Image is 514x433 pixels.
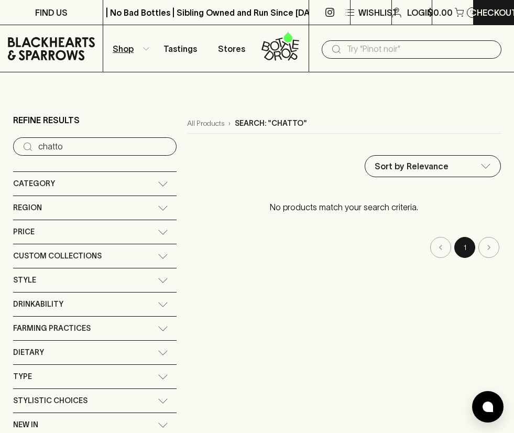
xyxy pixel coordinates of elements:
[13,298,63,311] span: Drinkability
[13,389,177,413] div: Stylistic Choices
[407,6,433,19] p: Login
[13,225,35,239] span: Price
[38,138,168,155] input: Try “Pinot noir”
[13,177,55,190] span: Category
[13,317,177,340] div: Farming Practices
[228,118,231,129] p: ›
[13,114,80,126] p: Refine Results
[13,293,177,316] div: Drinkability
[35,6,68,19] p: FIND US
[218,42,245,55] p: Stores
[13,346,44,359] span: Dietary
[13,244,177,268] div: Custom Collections
[13,172,177,196] div: Category
[13,196,177,220] div: Region
[206,25,257,72] a: Stores
[454,237,475,258] button: page 1
[187,237,501,258] nav: pagination navigation
[103,25,155,72] button: Shop
[187,190,501,224] p: No products match your search criteria.
[13,268,177,292] div: Style
[13,250,102,263] span: Custom Collections
[13,201,42,214] span: Region
[13,274,36,287] span: Style
[347,41,493,58] input: Try "Pinot noir"
[235,118,307,129] p: Search: "chatto"
[13,370,32,383] span: Type
[13,322,91,335] span: Farming Practices
[113,42,134,55] p: Shop
[375,160,449,172] p: Sort by Relevance
[365,156,500,177] div: Sort by Relevance
[358,6,398,19] p: Wishlist
[13,220,177,244] div: Price
[13,394,88,407] span: Stylistic Choices
[163,42,197,55] p: Tastings
[13,418,38,431] span: New In
[13,365,177,388] div: Type
[483,402,493,412] img: bubble-icon
[187,118,224,129] a: All Products
[428,6,453,19] p: $0.00
[155,25,206,72] a: Tastings
[13,341,177,364] div: Dietary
